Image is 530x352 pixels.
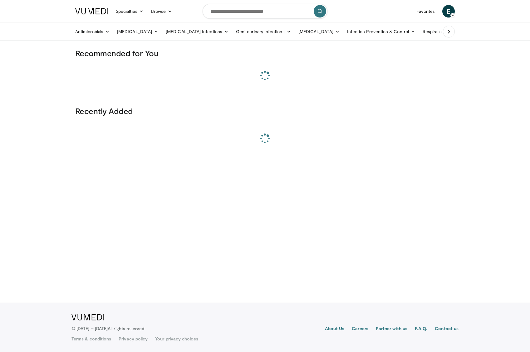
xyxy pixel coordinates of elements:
span: All rights reserved [108,326,144,331]
img: VuMedi Logo [75,8,108,14]
a: Partner with us [376,325,407,333]
a: Favorites [413,5,439,18]
a: [MEDICAL_DATA] [113,25,162,38]
a: F.A.Q. [415,325,427,333]
a: [MEDICAL_DATA] [295,25,343,38]
a: Careers [352,325,368,333]
h3: Recommended for You [75,48,455,58]
p: © [DATE] – [DATE] [71,325,145,332]
input: Search topics, interventions [203,4,327,19]
a: Contact us [435,325,459,333]
a: Genitourinary Infections [232,25,295,38]
a: Antimicrobials [71,25,113,38]
a: Terms & conditions [71,336,111,342]
a: Specialties [112,5,147,18]
a: Respiratory Infections [419,25,477,38]
a: Browse [147,5,176,18]
a: Your privacy choices [155,336,198,342]
a: Infection Prevention & Control [343,25,419,38]
a: Privacy policy [119,336,148,342]
h3: Recently Added [75,106,455,116]
a: [MEDICAL_DATA] Infections [162,25,232,38]
a: About Us [325,325,345,333]
img: VuMedi Logo [71,314,104,320]
a: E [442,5,455,18]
